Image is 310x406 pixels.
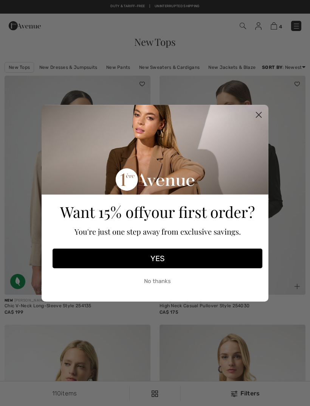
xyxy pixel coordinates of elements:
[53,272,262,291] button: No thanks
[60,202,144,222] span: Want 15% off
[74,226,241,236] span: You're just one step away from exclusive savings.
[252,108,265,121] button: Close dialog
[144,202,255,222] span: your first order?
[53,249,262,268] button: YES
